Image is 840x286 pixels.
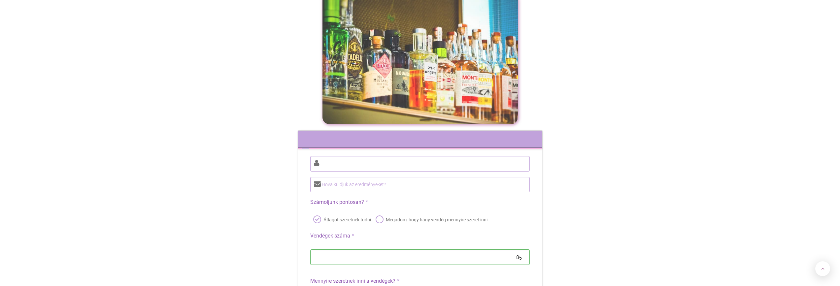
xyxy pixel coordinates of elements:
label: Mennyire szeretnek inni a vendégek? [310,276,529,286]
label: Megadom, hogy hány vendég mennyire szeret inni [374,215,487,224]
label: Számoljunk pontosan? [310,198,529,207]
label: Hova küldjük az eredményeket? [310,180,516,189]
input: Enter a number [310,249,529,265]
label: Átlagot szeretnék tudni [312,215,371,224]
label: Vendégek száma [310,231,529,241]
